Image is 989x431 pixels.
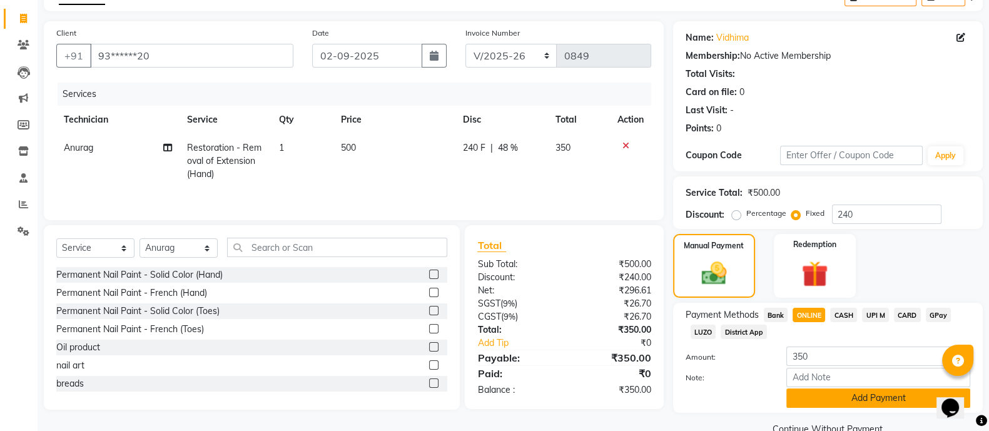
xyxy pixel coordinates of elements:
[56,377,84,390] div: breads
[468,310,564,323] div: ( )
[477,239,506,252] span: Total
[730,104,734,117] div: -
[786,347,970,366] input: Amount
[498,141,518,155] span: 48 %
[793,258,836,290] img: _gift.svg
[721,325,767,339] span: District App
[936,381,976,418] iframe: chat widget
[56,305,220,318] div: Permanent Nail Paint - Solid Color (Toes)
[686,104,728,117] div: Last Visit:
[468,366,564,381] div: Paid:
[490,141,493,155] span: |
[686,31,714,44] div: Name:
[187,142,261,180] span: Restoration - Removal of Extension (Hand)
[746,208,786,219] label: Percentage
[610,106,651,134] th: Action
[56,323,204,336] div: Permanent Nail Paint - French (Toes)
[686,308,759,322] span: Payment Methods
[830,308,857,322] span: CASH
[564,297,661,310] div: ₹26.70
[564,271,661,284] div: ₹240.00
[793,308,825,322] span: ONLINE
[676,372,778,383] label: Note:
[56,106,180,134] th: Technician
[56,28,76,39] label: Client
[564,383,661,397] div: ₹350.00
[555,142,571,153] span: 350
[468,258,564,271] div: Sub Total:
[465,28,520,39] label: Invoice Number
[581,337,661,350] div: ₹0
[793,239,836,250] label: Redemption
[477,298,500,309] span: SGST
[56,286,207,300] div: Permanent Nail Paint - French (Hand)
[686,49,740,63] div: Membership:
[686,49,970,63] div: No Active Membership
[90,44,293,68] input: Search by Name/Mobile/Email/Code
[684,240,744,251] label: Manual Payment
[56,268,223,281] div: Permanent Nail Paint - Solid Color (Hand)
[564,310,661,323] div: ₹26.70
[926,308,951,322] span: GPay
[691,325,716,339] span: LUZO
[716,31,749,44] a: Vidhima
[780,146,923,165] input: Enter Offer / Coupon Code
[56,341,100,354] div: Oil product
[564,284,661,297] div: ₹296.61
[786,388,970,408] button: Add Payment
[279,142,284,153] span: 1
[468,337,580,350] a: Add Tip
[341,142,356,153] span: 500
[894,308,921,322] span: CARD
[694,259,734,288] img: _cash.svg
[477,311,500,322] span: CGST
[468,383,564,397] div: Balance :
[686,149,781,162] div: Coupon Code
[786,368,970,387] input: Add Note
[806,208,824,219] label: Fixed
[686,122,714,135] div: Points:
[468,297,564,310] div: ( )
[686,186,743,200] div: Service Total:
[180,106,272,134] th: Service
[686,68,735,81] div: Total Visits:
[564,258,661,271] div: ₹500.00
[468,284,564,297] div: Net:
[676,352,778,363] label: Amount:
[333,106,455,134] th: Price
[468,271,564,284] div: Discount:
[312,28,329,39] label: Date
[564,323,661,337] div: ₹350.00
[468,323,564,337] div: Total:
[748,186,780,200] div: ₹500.00
[227,238,447,257] input: Search or Scan
[502,298,514,308] span: 9%
[56,44,91,68] button: +91
[739,86,744,99] div: 0
[64,142,93,153] span: Anurag
[686,86,737,99] div: Card on file:
[58,83,661,106] div: Services
[455,106,548,134] th: Disc
[564,350,661,365] div: ₹350.00
[764,308,788,322] span: Bank
[468,350,564,365] div: Payable:
[716,122,721,135] div: 0
[928,146,963,165] button: Apply
[271,106,333,134] th: Qty
[686,208,724,221] div: Discount:
[548,106,610,134] th: Total
[862,308,889,322] span: UPI M
[503,312,515,322] span: 9%
[463,141,485,155] span: 240 F
[56,359,84,372] div: nail art
[564,366,661,381] div: ₹0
